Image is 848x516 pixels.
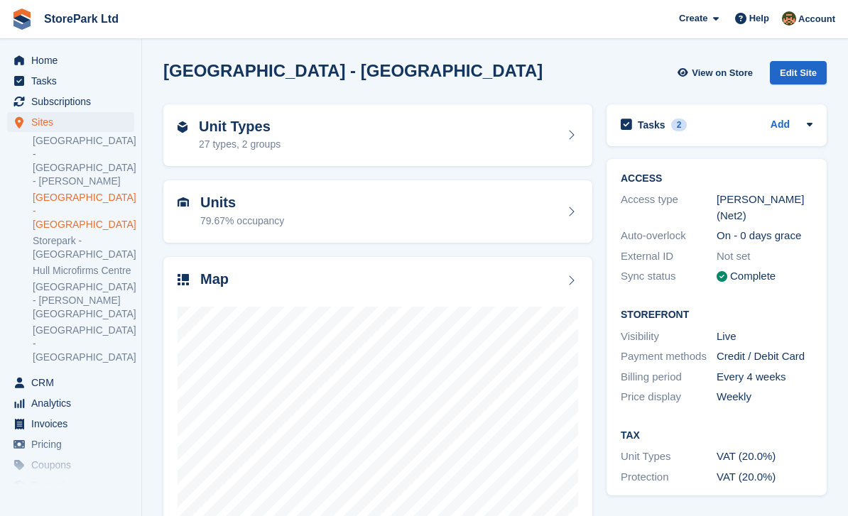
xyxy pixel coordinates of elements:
div: Visibility [621,329,717,345]
div: Edit Site [770,61,827,84]
a: menu [7,71,134,91]
a: menu [7,112,134,132]
div: 2 [671,119,687,131]
span: Home [31,50,116,70]
h2: ACCESS [621,173,812,185]
div: Price display [621,389,717,405]
div: [PERSON_NAME] (Net2) [717,192,812,224]
span: Sites [31,112,116,132]
a: menu [7,434,134,454]
a: [GEOGRAPHIC_DATA] - [PERSON_NAME][GEOGRAPHIC_DATA] [33,280,134,321]
a: menu [7,373,134,393]
a: [GEOGRAPHIC_DATA] - [GEOGRAPHIC_DATA] [33,324,134,364]
div: External ID [621,248,717,265]
span: Account [798,12,835,26]
a: Unit Types 27 types, 2 groups [163,104,592,167]
h2: [GEOGRAPHIC_DATA] - [GEOGRAPHIC_DATA] [163,61,543,80]
div: Billing period [621,369,717,385]
a: StorePark Ltd [38,7,124,31]
a: Add [771,117,790,133]
div: VAT (20.0%) [717,469,812,485]
a: menu [7,455,134,475]
div: Sync status [621,268,717,285]
a: Edit Site [770,61,827,90]
span: Help [749,11,769,26]
a: Hull Microfirms Centre [33,264,134,278]
h2: Tax [621,430,812,441]
div: On - 0 days grace [717,228,812,244]
a: menu [7,476,134,495]
span: Pricing [31,434,116,454]
a: Storepark - [GEOGRAPHIC_DATA] [33,234,134,261]
div: Live [717,329,812,345]
span: Invoices [31,414,116,434]
div: 79.67% occupancy [200,214,284,229]
div: Auto-overlock [621,228,717,244]
span: Create [679,11,707,26]
img: unit-type-icn-2b2737a686de81e16bb02015468b77c625bbabd49415b5ef34ead5e3b44a266d.svg [178,121,187,133]
a: Units 79.67% occupancy [163,180,592,243]
h2: Map [200,271,229,287]
div: VAT (20.0%) [717,449,812,465]
div: Access type [621,192,717,224]
a: [GEOGRAPHIC_DATA] - [GEOGRAPHIC_DATA] - [PERSON_NAME] [33,134,134,188]
span: CRM [31,373,116,393]
a: menu [7,92,134,111]
div: Unit Types [621,449,717,465]
span: View on Store [692,66,753,80]
a: menu [7,393,134,413]
span: Protection [31,476,116,495]
img: map-icn-33ee37083ee616e46c38cad1a60f524a97daa1e2b2c8c0bc3eb3415660979fc1.svg [178,274,189,285]
a: menu [7,414,134,434]
h2: Storefront [621,309,812,321]
div: Weekly [717,389,812,405]
span: Analytics [31,393,116,413]
span: Tasks [31,71,116,91]
div: 27 types, 2 groups [199,137,281,152]
div: Credit / Debit Card [717,348,812,365]
a: menu [7,50,134,70]
span: Subscriptions [31,92,116,111]
div: Payment methods [621,348,717,365]
span: Coupons [31,455,116,475]
img: stora-icon-8386f47178a22dfd0bd8f6a31ec36ba5ce8667c1dd55bd0f319d3a0aa187defe.svg [11,9,33,30]
img: Mark Butters [782,11,796,26]
h2: Tasks [638,119,665,131]
div: Complete [730,268,776,285]
div: Protection [621,469,717,485]
h2: Units [200,194,284,211]
a: View on Store [675,61,759,84]
div: Every 4 weeks [717,369,812,385]
img: unit-icn-7be61d7bf1b0ce9d3e12c5938cc71ed9869f7b940bace4675aadf7bd6d80202e.svg [178,197,189,207]
h2: Unit Types [199,119,281,135]
div: Not set [717,248,812,265]
a: [GEOGRAPHIC_DATA] - [GEOGRAPHIC_DATA] [33,191,134,231]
